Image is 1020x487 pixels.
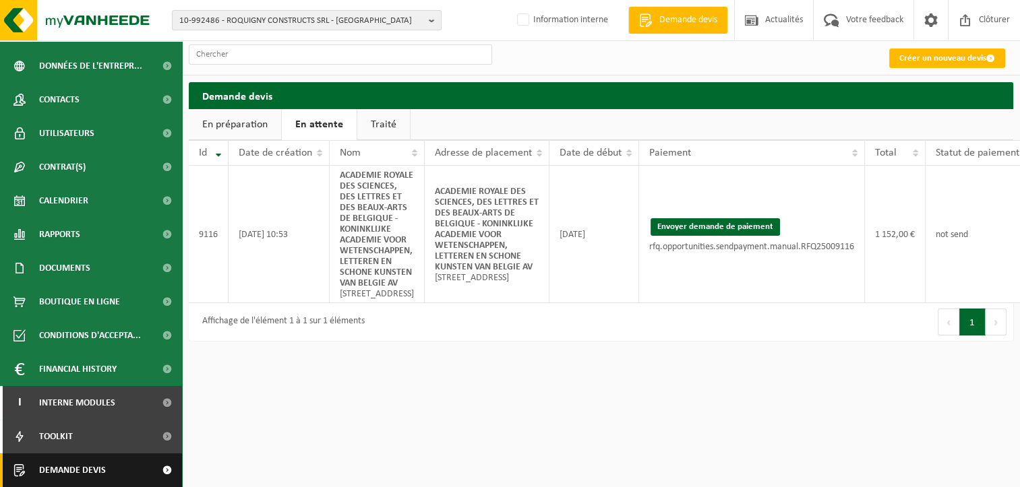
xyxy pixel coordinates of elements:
span: Date de début [560,148,622,158]
span: Documents [39,251,90,285]
a: En préparation [189,109,281,140]
span: Date de création [239,148,312,158]
span: Paiement [649,148,691,158]
span: Contrat(s) [39,150,86,184]
span: Toolkit [39,420,73,453]
span: Nom [340,148,361,158]
span: I [13,386,26,420]
span: Rapports [39,218,80,251]
span: Calendrier [39,184,88,218]
a: Créer un nouveau devis [889,48,1005,68]
span: Conditions d'accepta... [39,319,141,352]
span: Données de l'entrepr... [39,49,142,83]
td: [DATE] 10:53 [229,166,330,303]
span: Contacts [39,83,80,117]
span: Boutique en ligne [39,285,120,319]
td: 1 152,00 € [865,166,926,303]
td: 9116 [189,166,229,303]
label: Information interne [514,10,608,30]
span: Demande devis [656,13,721,27]
span: Demande devis [39,453,106,487]
span: Total [875,148,897,158]
td: [STREET_ADDRESS] [330,166,425,303]
button: Previous [938,309,959,335]
a: En attente [282,109,357,140]
td: [DATE] [549,166,639,303]
h2: Demande devis [189,82,1013,108]
p: rfq.opportunities.sendpayment.manual.RFQ25009116 [649,242,854,252]
button: 10-992486 - ROQUIGNY CONSTRUCTS SRL - [GEOGRAPHIC_DATA] [172,10,442,30]
td: [STREET_ADDRESS] [425,166,549,303]
strong: ACADEMIE ROYALE DES SCIENCES, DES LETTRES ET DES BEAUX-ARTS DE BELGIQUE - KONINKLIJKE ACADEMIE VO... [340,170,413,288]
button: Next [986,309,1007,335]
a: Demande devis [628,7,727,34]
span: not send [936,230,968,240]
span: Id [199,148,207,158]
div: Affichage de l'élément 1 à 1 sur 1 éléments [196,310,365,334]
span: Statut de paiement [936,148,1019,158]
strong: ACADEMIE ROYALE DES SCIENCES, DES LETTRES ET DES BEAUX-ARTS DE BELGIQUE - KONINKLIJKE ACADEMIE VO... [435,187,539,272]
span: Financial History [39,352,117,386]
span: Interne modules [39,386,115,420]
button: 1 [959,309,986,335]
input: Chercher [189,44,492,65]
span: Adresse de placement [435,148,532,158]
button: Envoyer demande de paiement [651,218,780,236]
a: Traité [357,109,410,140]
span: Utilisateurs [39,117,94,150]
span: 10-992486 - ROQUIGNY CONSTRUCTS SRL - [GEOGRAPHIC_DATA] [179,11,423,31]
